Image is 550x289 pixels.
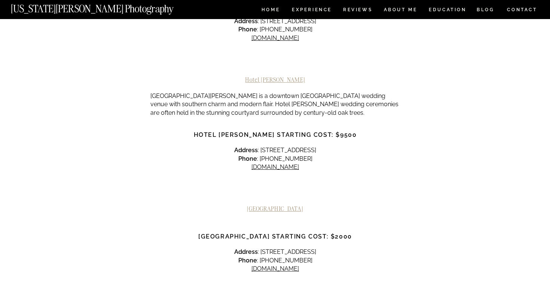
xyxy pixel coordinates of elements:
a: [DOMAIN_NAME] [251,163,299,170]
a: REVIEWS [343,7,371,14]
strong: Address [234,147,258,154]
a: ABOUT ME [384,7,418,14]
a: HOME [260,7,281,14]
strong: [GEOGRAPHIC_DATA] Starting Cost: $2000 [198,233,352,240]
a: EDUCATION [428,7,467,14]
h2: Hotel [PERSON_NAME] [150,76,400,83]
a: [DOMAIN_NAME] [251,34,299,41]
strong: Phone [238,155,257,162]
strong: Address [234,18,258,25]
a: CONTACT [507,6,538,14]
strong: Address [234,248,258,255]
a: BLOG [477,7,495,14]
strong: Hotel [PERSON_NAME] Starting Cost: $9500 [194,131,357,138]
strong: Phone [238,257,257,264]
a: Experience [292,7,331,14]
p: : [STREET_ADDRESS] : [PHONE_NUMBER] [150,146,400,171]
p: [GEOGRAPHIC_DATA][PERSON_NAME] is a downtown [GEOGRAPHIC_DATA] wedding venue with southern charm ... [150,92,400,117]
p: : [STREET_ADDRESS] : [PHONE_NUMBER] [150,248,400,273]
h2: [GEOGRAPHIC_DATA] [150,205,400,212]
p: : [STREET_ADDRESS] : [PHONE_NUMBER] [150,17,400,42]
a: [DOMAIN_NAME] [251,265,299,272]
strong: Mae’s Ridge Starting Cost: $7500 [212,2,338,9]
a: [US_STATE][PERSON_NAME] Photography [11,4,199,10]
strong: Phone [238,26,257,33]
